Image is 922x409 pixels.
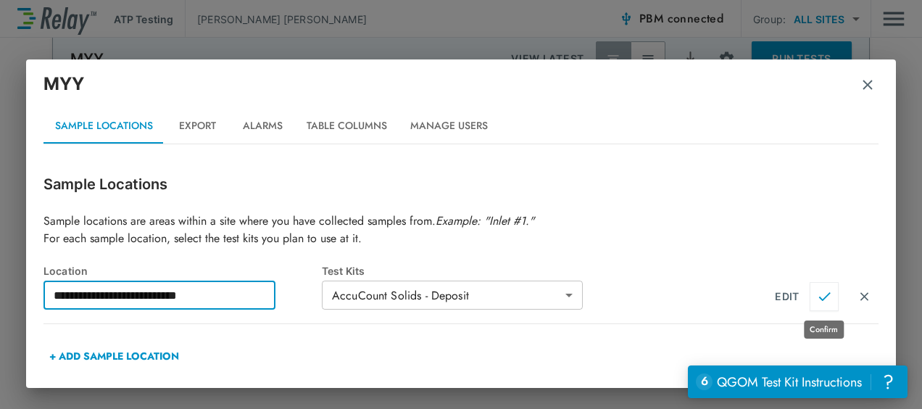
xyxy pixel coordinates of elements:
div: AccuCount Solids - Deposit [322,281,583,310]
div: Confirm [804,321,844,339]
img: Close Icon [858,290,871,303]
p: Sample locations are areas within a site where you have collected samples from. For each sample l... [43,212,879,247]
iframe: Resource center [688,365,908,398]
div: EDIT [775,290,799,302]
button: Alarms [230,109,295,144]
button: Manage Users [399,109,499,144]
button: Sample Locations [43,109,165,144]
button: Table Columns [295,109,399,144]
div: Test Kits [322,265,600,277]
button: Export [165,109,230,144]
em: Example: "Inlet #1." [436,212,534,229]
img: Close Icon [818,290,831,303]
button: Confirm [810,282,839,311]
img: Remove [860,78,875,92]
button: + ADD SAMPLE LOCATION [43,339,185,373]
p: Sample Locations [43,173,879,195]
button: Cancel [850,282,879,311]
p: MYY [43,71,84,97]
div: Location [43,265,322,277]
